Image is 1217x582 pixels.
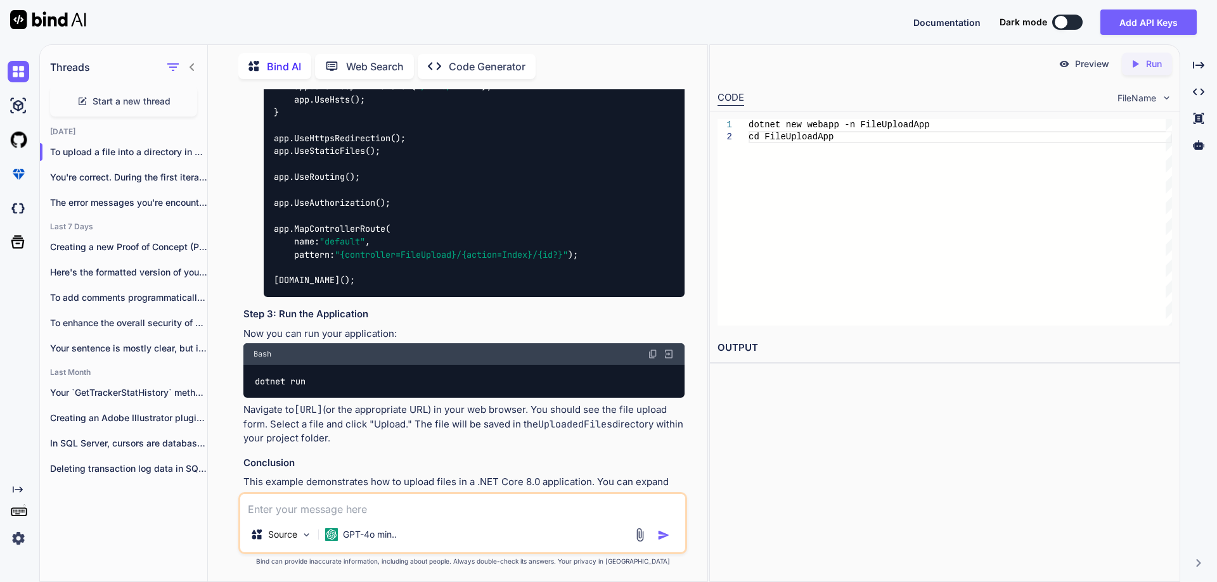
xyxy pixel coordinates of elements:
span: "/Home/Error" [416,81,482,92]
code: [URL] [294,403,323,416]
p: Code Generator [449,59,525,74]
h3: Step 3: Run the Application [243,307,685,322]
p: You're correct. During the first iterati... [50,171,207,184]
img: Pick Models [301,529,312,540]
img: Bind AI [10,10,86,29]
code: UploadedFiles [538,418,612,431]
h2: OUTPUT [710,333,1180,363]
p: Source [268,528,297,541]
p: The error messages you're encountering suggest that... [50,196,207,209]
span: "{controller=FileUpload}/{action=Index}/{id?}" [335,249,568,260]
p: GPT-4o min.. [343,528,397,541]
p: To upload a file into a directory in a .... [50,146,207,158]
p: Preview [1075,58,1109,70]
img: darkCloudIdeIcon [8,198,29,219]
p: To enhance the overall security of your... [50,317,207,329]
p: To add comments programmatically in Google Docs... [50,291,207,304]
img: githubLight [8,129,29,151]
p: In SQL Server, cursors are database objects... [50,437,207,450]
span: FileName [1117,92,1156,104]
button: Add API Keys [1100,9,1197,35]
img: attachment [633,528,647,542]
img: Open in Browser [663,348,674,360]
p: Deleting transaction log data in SQL Server... [50,462,207,475]
img: GPT-4o mini [325,528,338,541]
span: "default" [319,236,365,247]
code: dotnet run [254,375,306,388]
p: Now you can run your application: [243,327,685,341]
h1: Threads [50,60,90,75]
p: Your `GetTrackerStatHistory` method is functional, but there... [50,386,207,399]
p: Creating an Adobe Illustrator plugin using ExtendScript... [50,412,207,424]
img: icon [657,529,670,541]
span: Start a new thread [93,95,171,108]
p: Bind can provide inaccurate information, including about people. Always double-check its answers.... [238,557,687,566]
button: Documentation [913,16,981,29]
h2: Last Month [40,367,207,377]
p: Your sentence is mostly clear, but it... [50,342,207,355]
h2: Last 7 Days [40,222,207,232]
div: 2 [718,131,732,143]
p: Creating a new Proof of Concept (POC)... [50,241,207,253]
img: preview [1059,58,1070,70]
p: This example demonstrates how to upload files in a .NET Core 8.0 application. You can expand upon... [243,475,685,518]
p: Here's the formatted version of your stored... [50,266,207,279]
img: settings [8,528,29,549]
h2: [DATE] [40,127,207,137]
img: copy [648,349,658,359]
img: premium [8,163,29,185]
img: ai-studio [8,95,29,117]
span: Documentation [913,17,981,28]
p: Web Search [346,59,404,74]
p: Navigate to (or the appropriate URL) in your web browser. You should see the file upload form. Se... [243,403,685,446]
span: dotnet new webapp -n FileUploadApp [749,120,930,130]
span: Bash [254,349,271,359]
span: Dark mode [1000,16,1047,28]
p: Run [1146,58,1162,70]
code: builder = WebApplication.CreateBuilder( ); builder.Services.AddControllersWithViews(); app = [DOM... [274,15,796,287]
img: chat [8,61,29,82]
h3: Conclusion [243,456,685,471]
div: 1 [718,119,732,131]
p: Bind AI [267,59,301,74]
div: CODE [718,91,744,106]
img: chevron down [1161,92,1172,103]
span: cd FileUploadApp [749,132,834,142]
